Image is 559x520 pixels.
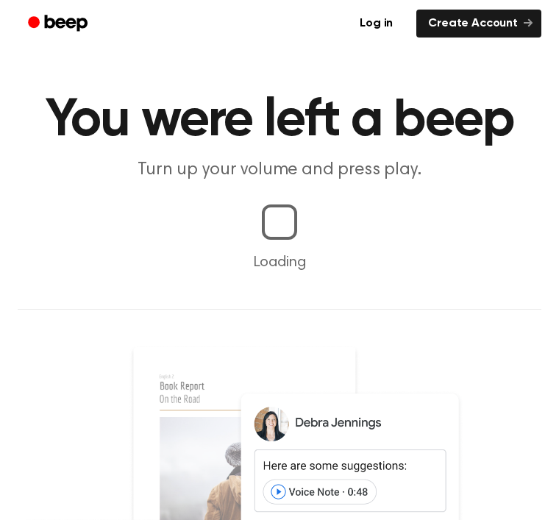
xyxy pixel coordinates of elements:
a: Beep [18,10,101,38]
h1: You were left a beep [18,94,541,147]
a: Log in [345,7,407,40]
a: Create Account [416,10,541,38]
p: Loading [18,252,541,274]
p: Turn up your volume and press play. [18,159,541,181]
